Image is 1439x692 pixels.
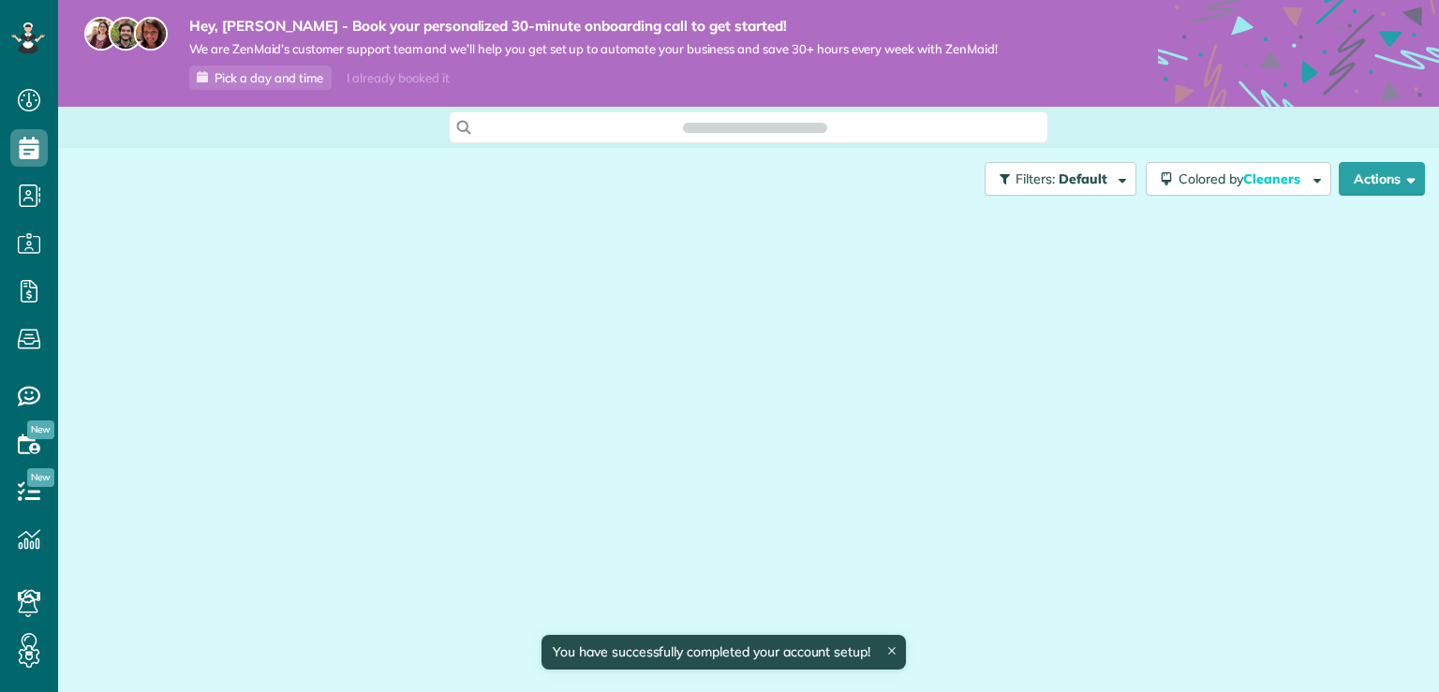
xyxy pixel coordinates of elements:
[1146,162,1331,196] button: Colored byCleaners
[215,70,323,85] span: Pick a day and time
[134,17,168,51] img: michelle-19f622bdf1676172e81f8f8fba1fb50e276960ebfe0243fe18214015130c80e4.jpg
[27,420,54,439] span: New
[189,66,332,90] a: Pick a day and time
[985,162,1136,196] button: Filters: Default
[189,41,998,57] span: We are ZenMaid’s customer support team and we’ll help you get set up to automate your business an...
[335,66,460,90] div: I already booked it
[541,635,906,670] div: You have successfully completed your account setup!
[189,17,998,36] strong: Hey, [PERSON_NAME] - Book your personalized 30-minute onboarding call to get started!
[84,17,118,51] img: maria-72a9807cf96188c08ef61303f053569d2e2a8a1cde33d635c8a3ac13582a053d.jpg
[27,468,54,487] span: New
[1179,170,1307,187] span: Colored by
[1016,170,1055,187] span: Filters:
[702,118,808,137] span: Search ZenMaid…
[109,17,142,51] img: jorge-587dff0eeaa6aab1f244e6dc62b8924c3b6ad411094392a53c71c6c4a576187d.jpg
[1059,170,1108,187] span: Default
[1339,162,1425,196] button: Actions
[975,162,1136,196] a: Filters: Default
[1243,170,1303,187] span: Cleaners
